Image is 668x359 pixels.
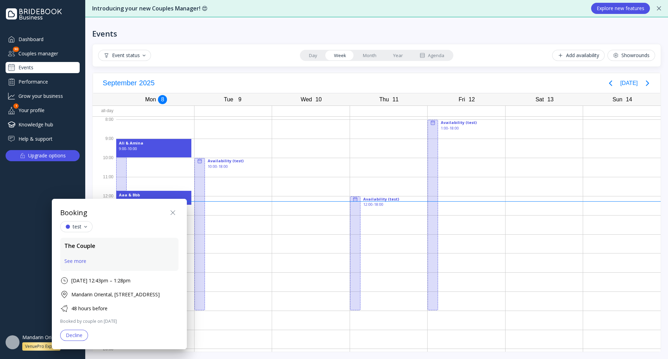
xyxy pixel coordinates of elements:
[60,221,93,232] button: test
[71,277,130,284] div: [DATE] 12:43pm – 1:28pm
[71,305,108,312] div: 48 hours before
[71,291,160,298] div: Mandarin Oriental, [STREET_ADDRESS]
[73,224,81,229] div: test
[60,208,87,218] div: Booking
[64,258,86,264] div: See more
[60,318,178,324] div: Booked by couple on [DATE]
[64,256,86,267] button: See more
[64,242,95,250] div: The Couple
[66,333,82,338] div: Decline
[60,330,88,341] button: Decline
